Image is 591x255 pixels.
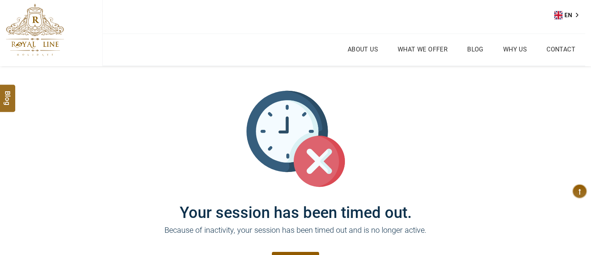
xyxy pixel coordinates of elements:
[465,44,486,55] a: Blog
[61,188,530,222] h1: Your session has been timed out.
[346,44,380,55] a: About Us
[554,9,584,21] div: Language
[61,224,530,248] p: Because of inactivity, your session has been timed out and is no longer active.
[554,9,584,21] a: EN
[396,44,450,55] a: What we Offer
[3,91,13,97] span: Blog
[545,44,577,55] a: Contact
[6,4,64,56] img: The Royal Line Holidays
[246,90,345,188] img: session_time_out.svg
[501,44,529,55] a: Why Us
[554,9,584,21] aside: Language selected: English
